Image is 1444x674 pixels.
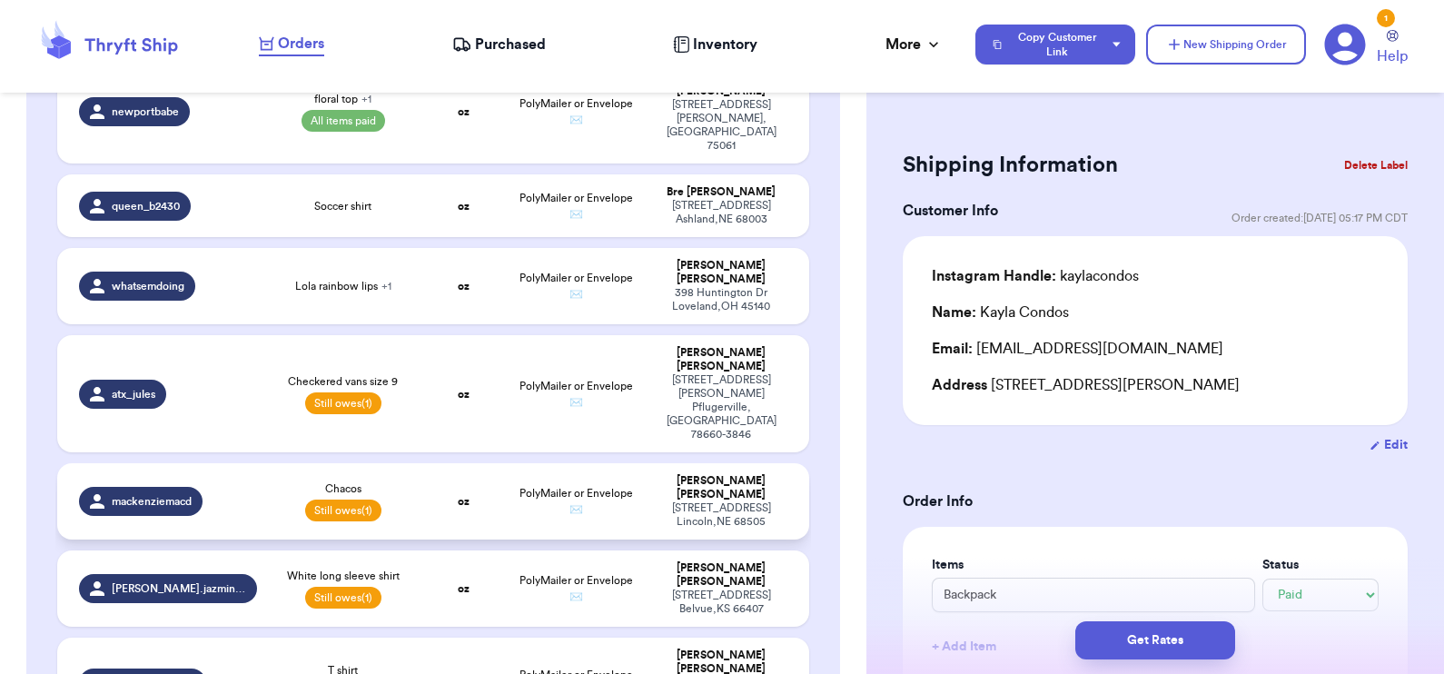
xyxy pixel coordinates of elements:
[903,151,1118,180] h2: Shipping Information
[302,110,385,132] span: All items paid
[885,34,943,55] div: More
[519,193,633,220] span: PolyMailer or Envelope ✉️
[1324,24,1366,65] a: 1
[932,305,976,320] span: Name:
[1262,556,1379,574] label: Status
[458,106,470,117] strong: oz
[932,269,1056,283] span: Instagram Handle:
[673,34,757,55] a: Inventory
[381,281,391,292] span: + 1
[655,286,787,313] div: 398 Huntington Dr Loveland , OH 45140
[975,25,1135,64] button: Copy Customer Link
[287,569,400,583] span: White long sleeve shirt
[305,500,381,521] span: Still owes (1)
[1377,9,1395,27] div: 1
[458,281,470,292] strong: oz
[655,589,787,616] div: [STREET_ADDRESS] Belvue , KS 66407
[112,199,180,213] span: queen_b2430
[932,302,1069,323] div: Kayla Condos
[112,581,246,596] span: [PERSON_NAME].jazmingpe
[932,338,1379,360] div: [EMAIL_ADDRESS][DOMAIN_NAME]
[932,556,1255,574] label: Items
[1231,211,1408,225] span: Order created: [DATE] 05:17 PM CDT
[932,374,1379,396] div: [STREET_ADDRESS][PERSON_NAME]
[903,491,1408,512] h3: Order Info
[655,185,787,199] div: Bre [PERSON_NAME]
[1075,621,1235,659] button: Get Rates
[278,33,324,55] span: Orders
[112,279,184,293] span: whatsemdoing
[932,378,987,392] span: Address
[361,94,371,104] span: + 1
[314,199,371,213] span: Soccer shirt
[655,373,787,441] div: [STREET_ADDRESS][PERSON_NAME] Pflugerville , [GEOGRAPHIC_DATA] 78660-3846
[305,392,381,414] span: Still owes (1)
[655,98,787,153] div: [STREET_ADDRESS] [PERSON_NAME] , [GEOGRAPHIC_DATA] 75061
[932,342,973,356] span: Email:
[325,481,361,496] span: Chacos
[458,583,470,594] strong: oz
[519,381,633,408] span: PolyMailer or Envelope ✉️
[458,201,470,212] strong: oz
[458,389,470,400] strong: oz
[288,374,398,389] span: Checkered vans size 9
[519,488,633,515] span: PolyMailer or Envelope ✉️
[314,92,371,106] span: floral top
[655,199,787,226] div: [STREET_ADDRESS] Ashland , NE 68003
[655,346,787,373] div: [PERSON_NAME] [PERSON_NAME]
[458,496,470,507] strong: oz
[112,104,179,119] span: newportbabe
[1377,30,1408,67] a: Help
[305,587,381,609] span: Still owes (1)
[1146,25,1306,64] button: New Shipping Order
[693,34,757,55] span: Inventory
[519,575,633,602] span: PolyMailer or Envelope ✉️
[655,474,787,501] div: [PERSON_NAME] [PERSON_NAME]
[932,265,1139,287] div: kaylacondos
[295,279,391,293] span: Lola rainbow lips
[655,259,787,286] div: [PERSON_NAME] [PERSON_NAME]
[903,200,998,222] h3: Customer Info
[519,273,633,300] span: PolyMailer or Envelope ✉️
[1377,45,1408,67] span: Help
[519,98,633,125] span: PolyMailer or Envelope ✉️
[452,34,546,55] a: Purchased
[259,33,324,56] a: Orders
[1337,145,1415,185] button: Delete Label
[655,561,787,589] div: [PERSON_NAME] [PERSON_NAME]
[655,501,787,529] div: [STREET_ADDRESS] Lincoln , NE 68505
[1370,436,1408,454] button: Edit
[112,494,192,509] span: mackenziemacd
[112,387,155,401] span: atx_jules
[475,34,546,55] span: Purchased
